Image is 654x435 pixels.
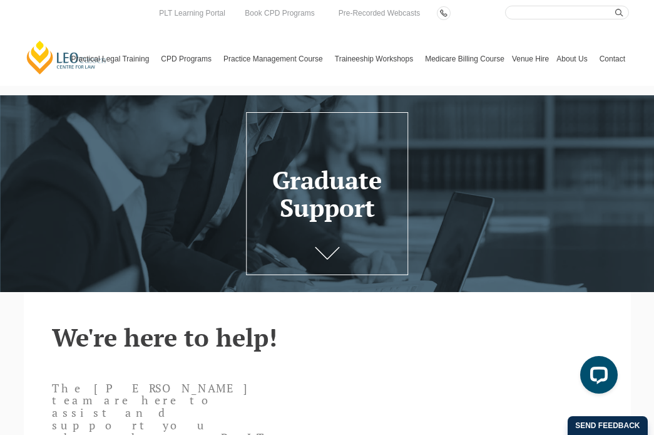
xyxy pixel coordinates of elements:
[570,351,623,404] iframe: LiveChat chat widget
[25,39,108,75] a: [PERSON_NAME] Centre for Law
[421,32,508,86] a: Medicare Billing Course
[68,32,158,86] a: Practical Legal Training
[335,6,424,20] a: Pre-Recorded Webcasts
[157,32,220,86] a: CPD Programs
[242,6,317,20] a: Book CPD Programs
[220,32,331,86] a: Practice Management Course
[52,323,603,351] h2: We're here to help!
[156,6,228,20] a: PLT Learning Portal
[553,32,595,86] a: About Us
[248,166,406,221] h1: Graduate Support
[508,32,553,86] a: Venue Hire
[596,32,629,86] a: Contact
[331,32,421,86] a: Traineeship Workshops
